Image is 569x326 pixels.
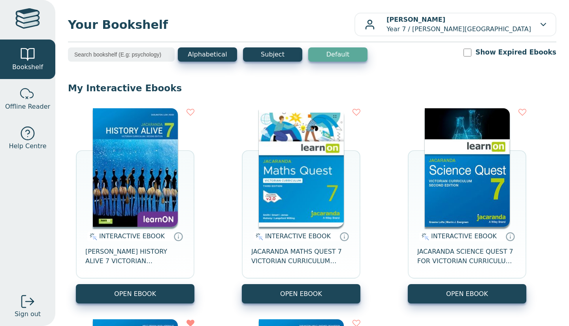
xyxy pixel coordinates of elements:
[419,232,429,241] img: interactive.svg
[386,15,531,34] p: Year 7 / [PERSON_NAME][GEOGRAPHIC_DATA]
[243,47,302,62] button: Subject
[308,47,367,62] button: Default
[475,47,556,57] label: Show Expired Ebooks
[85,247,185,266] span: [PERSON_NAME] HISTORY ALIVE 7 VICTORIAN CURRICULUM LEARNON EBOOK 2E
[251,247,351,266] span: JACARANDA MATHS QUEST 7 VICTORIAN CURRICULUM LEARNON EBOOK 3E
[173,232,183,241] a: Interactive eBooks are accessed online via the publisher’s portal. They contain interactive resou...
[87,232,97,241] img: interactive.svg
[417,247,517,266] span: JACARANDA SCIENCE QUEST 7 FOR VICTORIAN CURRICULUM LEARNON 2E EBOOK
[265,232,331,240] span: INTERACTIVE EBOOK
[178,47,237,62] button: Alphabetical
[99,232,165,240] span: INTERACTIVE EBOOK
[253,232,263,241] img: interactive.svg
[408,284,526,303] button: OPEN EBOOK
[68,47,175,62] input: Search bookshelf (E.g: psychology)
[259,108,344,227] img: b87b3e28-4171-4aeb-a345-7fa4fe4e6e25.jpg
[431,232,497,240] span: INTERACTIVE EBOOK
[5,102,50,111] span: Offline Reader
[9,141,46,151] span: Help Centre
[242,284,360,303] button: OPEN EBOOK
[339,232,349,241] a: Interactive eBooks are accessed online via the publisher’s portal. They contain interactive resou...
[93,108,178,227] img: d4781fba-7f91-e911-a97e-0272d098c78b.jpg
[68,82,556,94] p: My Interactive Ebooks
[505,232,515,241] a: Interactive eBooks are accessed online via the publisher’s portal. They contain interactive resou...
[386,16,445,23] b: [PERSON_NAME]
[354,13,556,36] button: [PERSON_NAME]Year 7 / [PERSON_NAME][GEOGRAPHIC_DATA]
[68,16,354,34] span: Your Bookshelf
[12,62,43,72] span: Bookshelf
[76,284,194,303] button: OPEN EBOOK
[15,309,41,319] span: Sign out
[425,108,510,227] img: 329c5ec2-5188-ea11-a992-0272d098c78b.jpg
